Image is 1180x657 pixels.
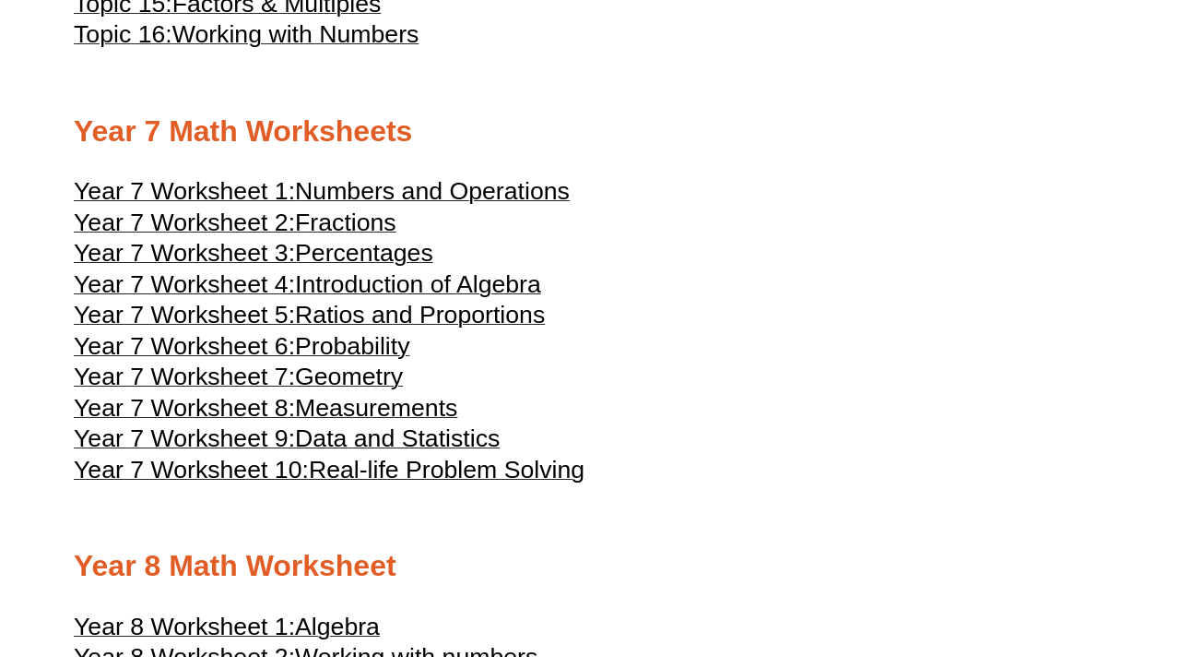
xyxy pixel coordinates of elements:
span: Real-life Problem Solving [309,456,584,484]
span: Year 7 Worksheet 9: [74,424,295,452]
a: Year 7 Worksheet 3:Percentages [74,247,433,266]
span: Year 7 Worksheet 5: [74,301,295,328]
span: Year 7 Worksheet 1: [74,177,295,205]
span: Year 7 Worksheet 3: [74,239,295,267]
a: Year 7 Worksheet 1:Numbers and Operations [74,185,570,204]
span: Working with Numbers [172,20,419,48]
span: Fractions [295,209,396,236]
span: Probability [295,332,409,360]
a: Year 7 Worksheet 7:Geometry [74,371,403,389]
span: Data and Statistics [295,424,500,452]
span: Topic 16: [74,20,172,48]
span: Geometry [295,363,403,390]
h2: Year 8 Math Worksheet [74,547,1106,586]
a: Year 7 Worksheet 8:Measurements [74,402,457,421]
span: Numbers and Operations [295,177,570,205]
a: Topic 16:Working with Numbers [74,29,419,47]
iframe: Chat Widget [1088,487,1180,657]
a: Year 7 Worksheet 9:Data and Statistics [74,433,500,451]
a: Year 7 Worksheet 5:Ratios and Proportions [74,309,545,328]
a: Year 8 Worksheet 1:Algebra [74,621,380,639]
span: Year 7 Worksheet 2: [74,209,295,236]
a: Year 7 Worksheet 10:Real-life Problem Solving [74,464,584,483]
span: Percentages [295,239,433,267]
span: Year 7 Worksheet 4: [74,270,295,298]
h2: Year 7 Math Worksheets [74,113,1106,151]
span: Ratios and Proportions [295,301,545,328]
span: Year 7 Worksheet 10: [74,456,309,484]
a: Year 7 Worksheet 2:Fractions [74,217,396,235]
span: Year 7 Worksheet 7: [74,363,295,390]
span: Introduction of Algebra [295,270,541,298]
span: Year 8 Worksheet 1: [74,613,295,640]
span: Year 7 Worksheet 6: [74,332,295,360]
a: Year 7 Worksheet 4:Introduction of Algebra [74,279,541,297]
span: Measurements [295,394,457,422]
span: Year 7 Worksheet 8: [74,394,295,422]
span: Algebra [295,613,380,640]
a: Year 7 Worksheet 6:Probability [74,340,410,359]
